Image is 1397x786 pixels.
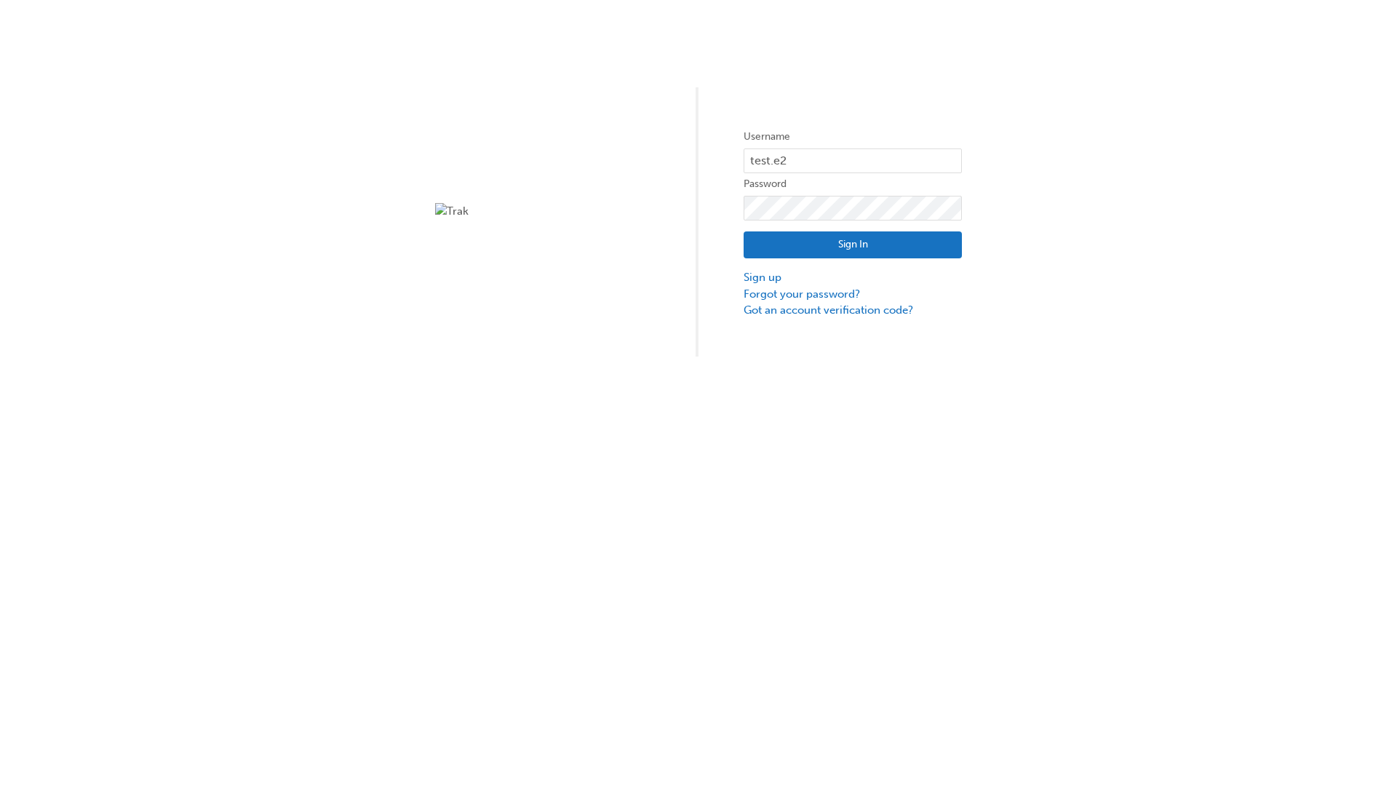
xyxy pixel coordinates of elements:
[744,269,962,286] a: Sign up
[744,286,962,303] a: Forgot your password?
[435,203,653,220] img: Trak
[744,231,962,259] button: Sign In
[744,128,962,146] label: Username
[744,148,962,173] input: Username
[744,302,962,319] a: Got an account verification code?
[744,175,962,193] label: Password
